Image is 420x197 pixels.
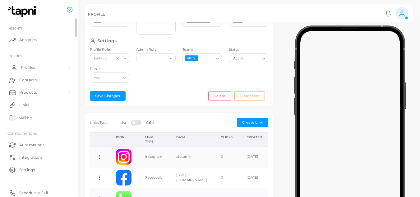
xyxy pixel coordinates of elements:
[182,53,222,63] div: Search for option
[116,56,120,61] button: Clear Selected
[6,6,40,17] img: logo
[7,132,37,135] span: Configurations
[101,74,121,81] input: Search for option
[192,56,196,60] button: Deselect All
[19,37,37,43] span: Analytics
[176,135,207,139] div: Data
[136,53,176,63] div: Search for option
[5,138,73,151] a: Automations
[116,149,132,165] img: instagram.png
[221,135,233,139] div: Clicks
[19,90,37,95] span: Products
[116,170,132,185] img: facebook.png
[19,167,35,173] span: Settings
[234,91,265,101] button: Disconnect
[90,67,129,72] label: Public
[93,55,108,62] span: Default
[169,146,214,167] td: afosamx
[185,55,198,61] span: All
[7,54,22,58] span: ENTITIES
[214,167,240,188] td: 0
[145,135,163,143] div: Link Type
[208,91,231,101] button: Delete
[90,91,126,101] button: Save Changes
[136,47,176,52] label: Admin Role
[242,120,263,124] span: Create Link
[146,120,153,125] label: Grid
[19,190,48,196] span: Schedule a Call
[116,135,132,139] div: Icon
[199,55,214,62] input: Search for option
[229,53,268,63] div: Search for option
[19,142,44,148] span: Automations
[19,77,37,83] span: Contacts
[19,102,29,108] span: Links
[5,151,73,163] a: Integrations
[182,47,222,52] label: Teams
[139,55,167,62] input: Search for option
[97,38,117,44] h4: Settings
[90,53,129,63] div: Search for option
[240,146,269,167] td: [DATE]
[232,55,245,62] span: Active
[229,47,268,52] label: Status
[120,120,126,125] label: List
[237,118,268,127] button: Create Link
[5,163,73,176] a: Settings
[214,146,240,167] td: 0
[240,167,269,188] td: [DATE]
[90,73,129,82] div: Search for option
[5,111,73,124] a: Gallery
[90,133,109,147] th: Action
[108,55,114,62] input: Search for option
[90,47,129,52] label: Profile Role
[90,120,108,125] span: Links Type:
[169,167,214,188] td: [URL][DOMAIN_NAME]
[138,146,169,167] td: Instagram
[93,75,101,81] span: Yes
[245,55,260,62] input: Search for option
[5,74,73,86] a: Contacts
[88,12,105,16] h5: PROFILE
[5,61,73,74] a: Profiles
[247,135,262,139] div: Created
[19,155,43,160] span: Integrations
[7,26,23,30] span: INSIGHTS
[5,99,73,111] a: Links
[5,34,73,46] a: Analytics
[138,167,169,188] td: Facebook
[5,86,73,99] a: Products
[19,115,32,120] span: Gallery
[21,65,35,70] span: Profiles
